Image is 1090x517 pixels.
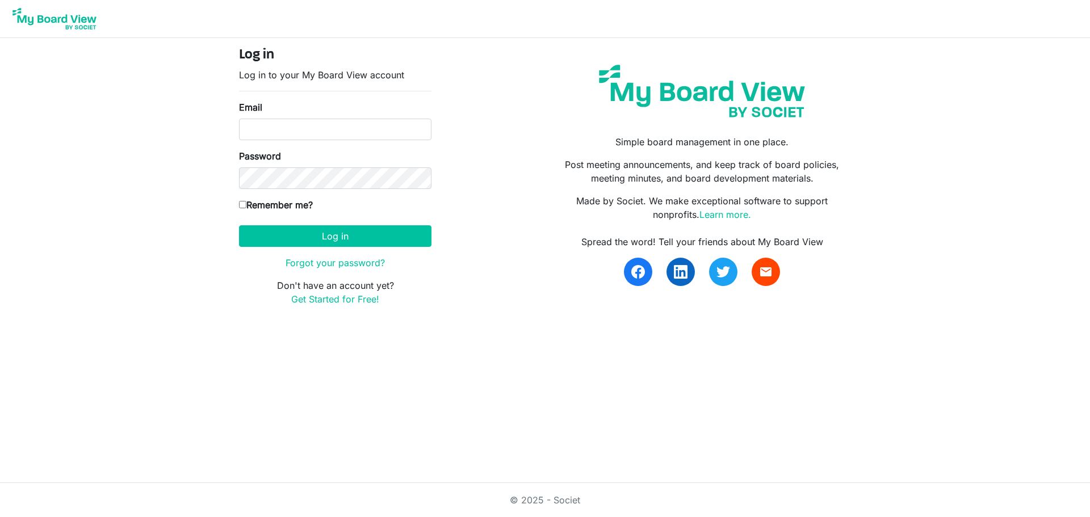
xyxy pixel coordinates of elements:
button: Log in [239,225,431,247]
p: Made by Societ. We make exceptional software to support nonprofits. [554,194,851,221]
img: twitter.svg [716,265,730,279]
p: Don't have an account yet? [239,279,431,306]
label: Password [239,149,281,163]
a: email [752,258,780,286]
img: my-board-view-societ.svg [590,56,814,126]
label: Remember me? [239,198,313,212]
a: Get Started for Free! [291,293,379,305]
label: Email [239,100,262,114]
input: Remember me? [239,201,246,208]
img: facebook.svg [631,265,645,279]
a: Learn more. [699,209,751,220]
span: email [759,265,773,279]
h4: Log in [239,47,431,64]
a: Forgot your password? [286,257,385,268]
div: Spread the word! Tell your friends about My Board View [554,235,851,249]
p: Post meeting announcements, and keep track of board policies, meeting minutes, and board developm... [554,158,851,185]
p: Simple board management in one place. [554,135,851,149]
a: © 2025 - Societ [510,494,580,506]
img: linkedin.svg [674,265,687,279]
img: My Board View Logo [9,5,100,33]
p: Log in to your My Board View account [239,68,431,82]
